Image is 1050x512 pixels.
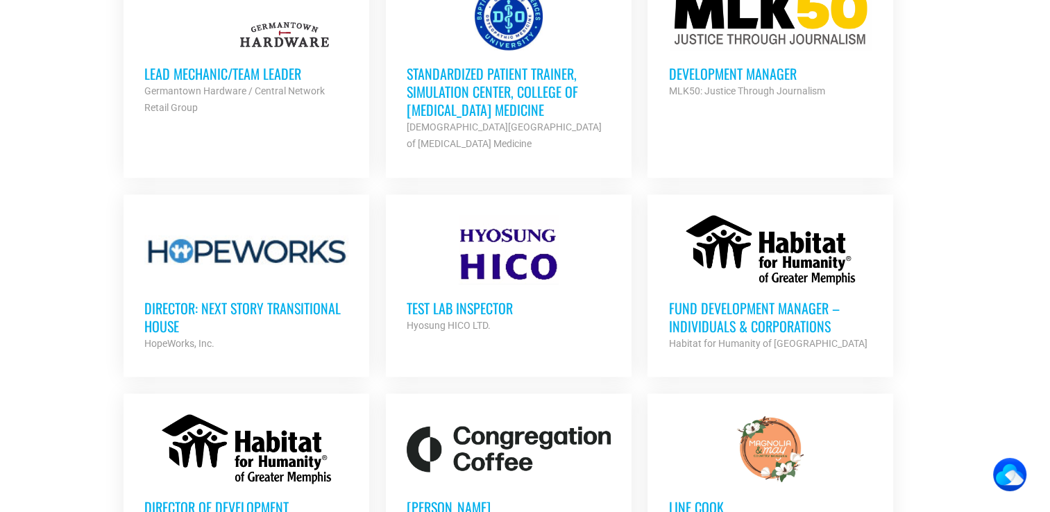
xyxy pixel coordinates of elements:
[144,85,325,113] strong: Germantown Hardware / Central Network Retail Group
[647,194,893,372] a: Fund Development Manager – Individuals & Corporations Habitat for Humanity of [GEOGRAPHIC_DATA]
[668,85,824,96] strong: MLK50: Justice Through Journalism
[407,121,602,149] strong: [DEMOGRAPHIC_DATA][GEOGRAPHIC_DATA] of [MEDICAL_DATA] Medicine
[407,65,611,119] h3: Standardized Patient Trainer, Simulation Center, College of [MEDICAL_DATA] Medicine
[407,319,491,330] strong: Hyosung HICO LTD.
[144,337,214,348] strong: HopeWorks, Inc.
[124,194,369,372] a: Director: Next Story Transitional House HopeWorks, Inc.
[407,298,611,316] h3: Test Lab Inspector
[668,65,872,83] h3: Development Manager
[144,298,348,334] h3: Director: Next Story Transitional House
[668,298,872,334] h3: Fund Development Manager – Individuals & Corporations
[144,65,348,83] h3: Lead Mechanic/Team Leader
[668,337,867,348] strong: Habitat for Humanity of [GEOGRAPHIC_DATA]
[386,194,632,354] a: Test Lab Inspector Hyosung HICO LTD.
